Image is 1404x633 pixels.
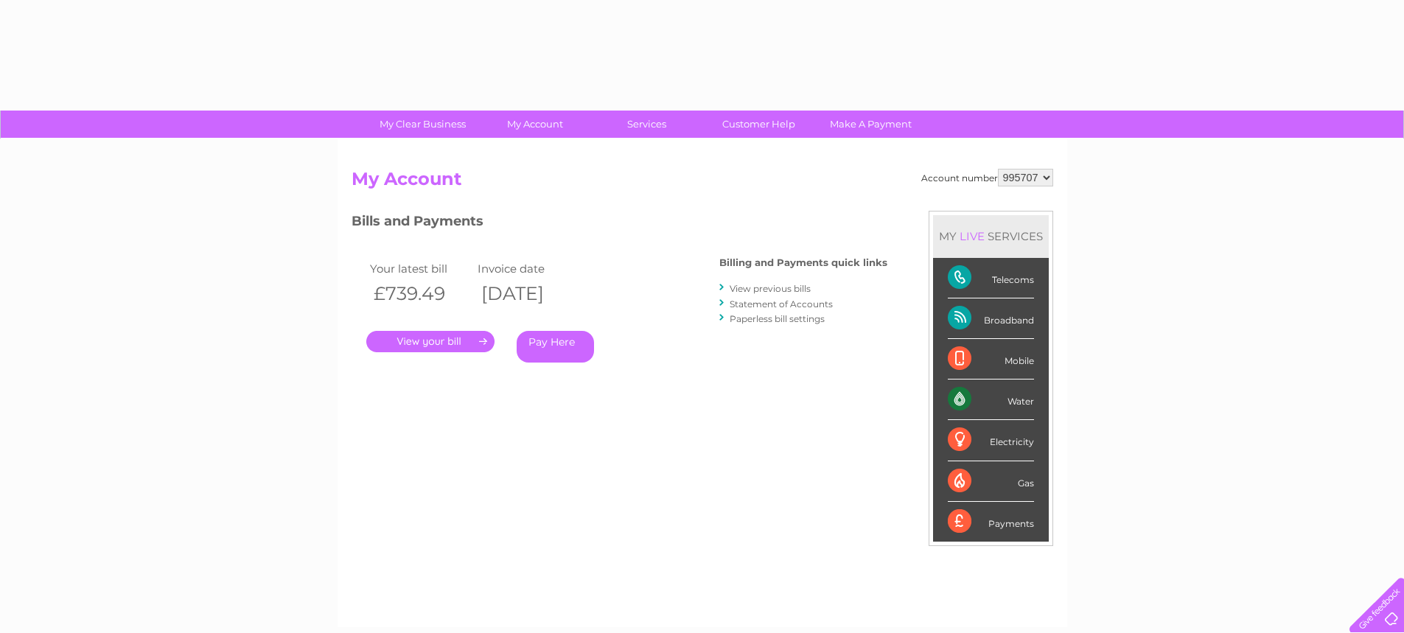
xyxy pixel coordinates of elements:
[698,111,820,138] a: Customer Help
[921,169,1053,186] div: Account number
[719,257,887,268] h4: Billing and Payments quick links
[366,279,474,309] th: £739.49
[948,298,1034,339] div: Broadband
[948,420,1034,461] div: Electricity
[352,211,887,237] h3: Bills and Payments
[948,461,1034,502] div: Gas
[517,331,594,363] a: Pay Here
[730,283,811,294] a: View previous bills
[948,258,1034,298] div: Telecoms
[366,259,474,279] td: Your latest bill
[586,111,708,138] a: Services
[362,111,483,138] a: My Clear Business
[730,298,833,309] a: Statement of Accounts
[948,339,1034,380] div: Mobile
[730,313,825,324] a: Paperless bill settings
[933,215,1049,257] div: MY SERVICES
[352,169,1053,197] h2: My Account
[474,111,596,138] a: My Account
[957,229,988,243] div: LIVE
[366,331,495,352] a: .
[474,259,581,279] td: Invoice date
[948,502,1034,542] div: Payments
[948,380,1034,420] div: Water
[810,111,932,138] a: Make A Payment
[474,279,581,309] th: [DATE]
